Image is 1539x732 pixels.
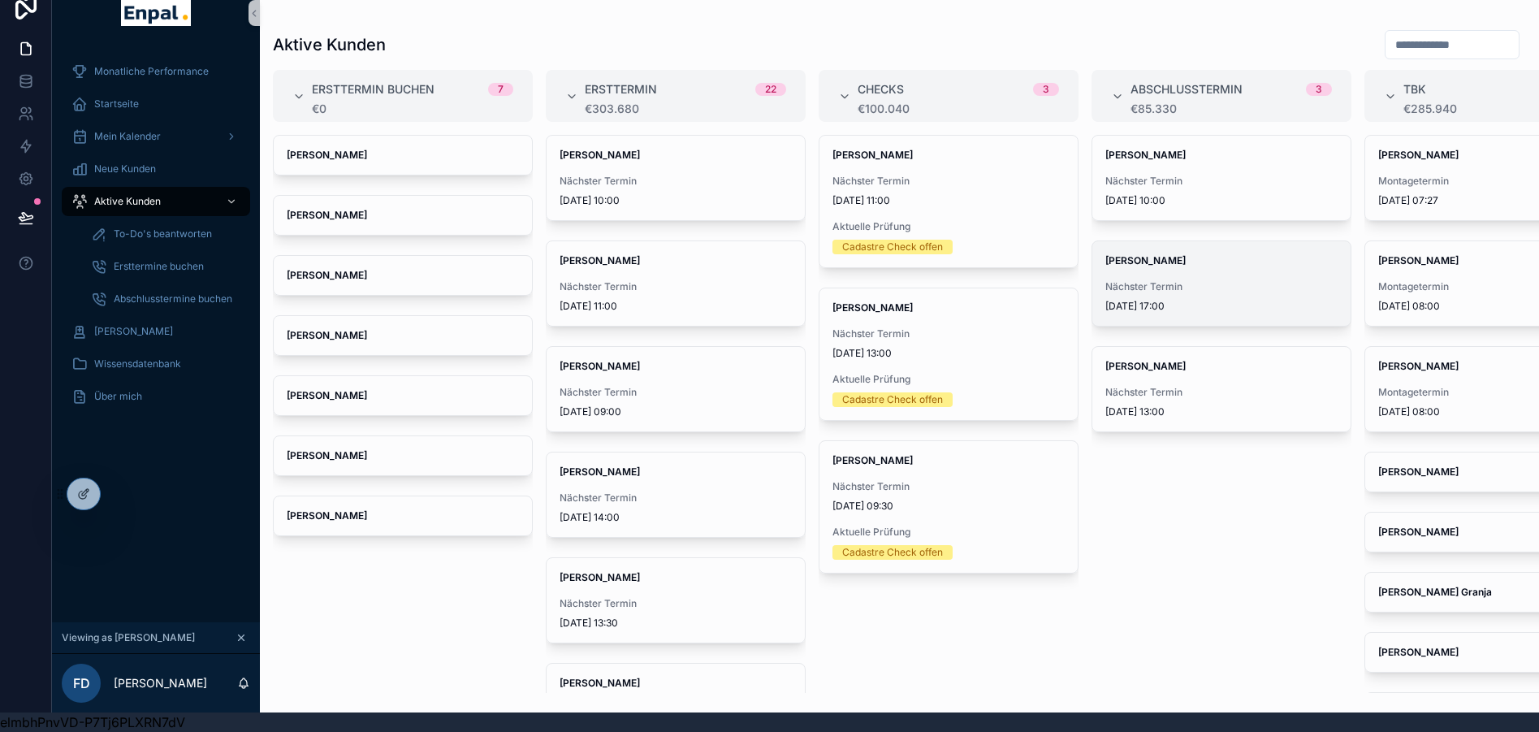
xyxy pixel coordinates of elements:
[273,33,386,56] h1: Aktive Kunden
[62,382,250,411] a: Über mich
[1092,346,1351,432] a: [PERSON_NAME]Nächster Termin[DATE] 13:00
[832,480,1065,493] span: Nächster Termin
[832,327,1065,340] span: Nächster Termin
[819,440,1079,574] a: [PERSON_NAME]Nächster Termin[DATE] 09:30Aktuelle PrüfungCadastre Check offen
[94,162,156,175] span: Neue Kunden
[1105,300,1338,313] span: [DATE] 17:00
[819,288,1079,421] a: [PERSON_NAME]Nächster Termin[DATE] 13:00Aktuelle PrüfungCadastre Check offen
[832,526,1065,539] span: Aktuelle Prüfung
[1105,194,1338,207] span: [DATE] 10:00
[273,255,533,296] a: [PERSON_NAME]
[585,81,657,97] span: Ersttermin
[287,269,367,281] strong: [PERSON_NAME]
[1378,254,1459,266] strong: [PERSON_NAME]
[81,284,250,314] a: Abschlusstermine buchen
[1403,81,1426,97] span: TBK
[287,209,367,221] strong: [PERSON_NAME]
[273,375,533,416] a: [PERSON_NAME]
[832,220,1065,233] span: Aktuelle Prüfung
[560,280,792,293] span: Nächster Termin
[546,557,806,643] a: [PERSON_NAME]Nächster Termin[DATE] 13:30
[62,631,195,644] span: Viewing as [PERSON_NAME]
[1105,360,1186,372] strong: [PERSON_NAME]
[1378,586,1492,598] strong: [PERSON_NAME] Granja
[114,292,232,305] span: Abschlusstermine buchen
[498,83,504,96] div: 7
[560,466,640,478] strong: [PERSON_NAME]
[560,386,792,399] span: Nächster Termin
[858,81,904,97] span: Checks
[81,219,250,249] a: To-Do's beantworten
[287,509,367,522] strong: [PERSON_NAME]
[1316,83,1322,96] div: 3
[1105,254,1186,266] strong: [PERSON_NAME]
[842,545,943,560] div: Cadastre Check offen
[560,175,792,188] span: Nächster Termin
[546,452,806,538] a: [PERSON_NAME]Nächster Termin[DATE] 14:00
[81,252,250,281] a: Ersttermine buchen
[1105,149,1186,161] strong: [PERSON_NAME]
[1378,526,1459,538] strong: [PERSON_NAME]
[62,154,250,184] a: Neue Kunden
[1378,646,1459,658] strong: [PERSON_NAME]
[842,240,943,254] div: Cadastre Check offen
[273,195,533,236] a: [PERSON_NAME]
[62,57,250,86] a: Monatliche Performance
[1092,135,1351,221] a: [PERSON_NAME]Nächster Termin[DATE] 10:00
[287,449,367,461] strong: [PERSON_NAME]
[273,315,533,356] a: [PERSON_NAME]
[1105,405,1338,418] span: [DATE] 13:00
[273,496,533,536] a: [PERSON_NAME]
[560,571,640,583] strong: [PERSON_NAME]
[62,122,250,151] a: Mein Kalender
[94,130,161,143] span: Mein Kalender
[312,81,434,97] span: Ersttermin buchen
[832,454,913,466] strong: [PERSON_NAME]
[1378,149,1459,161] strong: [PERSON_NAME]
[1043,83,1049,96] div: 3
[1130,81,1243,97] span: Abschlusstermin
[546,240,806,327] a: [PERSON_NAME]Nächster Termin[DATE] 11:00
[62,317,250,346] a: [PERSON_NAME]
[842,392,943,407] div: Cadastre Check offen
[114,260,204,273] span: Ersttermine buchen
[560,677,640,689] strong: [PERSON_NAME]
[94,325,173,338] span: [PERSON_NAME]
[560,149,640,161] strong: [PERSON_NAME]
[832,301,913,314] strong: [PERSON_NAME]
[560,360,640,372] strong: [PERSON_NAME]
[560,511,792,524] span: [DATE] 14:00
[560,254,640,266] strong: [PERSON_NAME]
[832,500,1065,513] span: [DATE] 09:30
[62,89,250,119] a: Startseite
[94,390,142,403] span: Über mich
[1378,466,1459,478] strong: [PERSON_NAME]
[94,357,181,370] span: Wissensdatenbank
[273,435,533,476] a: [PERSON_NAME]
[287,149,367,161] strong: [PERSON_NAME]
[94,97,139,110] span: Startseite
[560,492,792,505] span: Nächster Termin
[858,102,1059,115] div: €100.040
[832,194,1065,207] span: [DATE] 11:00
[560,194,792,207] span: [DATE] 10:00
[832,373,1065,386] span: Aktuelle Prüfung
[560,300,792,313] span: [DATE] 11:00
[832,149,913,161] strong: [PERSON_NAME]
[273,135,533,175] a: [PERSON_NAME]
[819,135,1079,268] a: [PERSON_NAME]Nächster Termin[DATE] 11:00Aktuelle PrüfungCadastre Check offen
[546,135,806,221] a: [PERSON_NAME]Nächster Termin[DATE] 10:00
[287,329,367,341] strong: [PERSON_NAME]
[114,675,207,691] p: [PERSON_NAME]
[62,187,250,216] a: Aktive Kunden
[546,346,806,432] a: [PERSON_NAME]Nächster Termin[DATE] 09:00
[1378,360,1459,372] strong: [PERSON_NAME]
[560,405,792,418] span: [DATE] 09:00
[94,195,161,208] span: Aktive Kunden
[73,674,90,693] span: FD
[832,175,1065,188] span: Nächster Termin
[1105,280,1338,293] span: Nächster Termin
[312,102,513,115] div: €0
[560,617,792,630] span: [DATE] 13:30
[62,349,250,379] a: Wissensdatenbank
